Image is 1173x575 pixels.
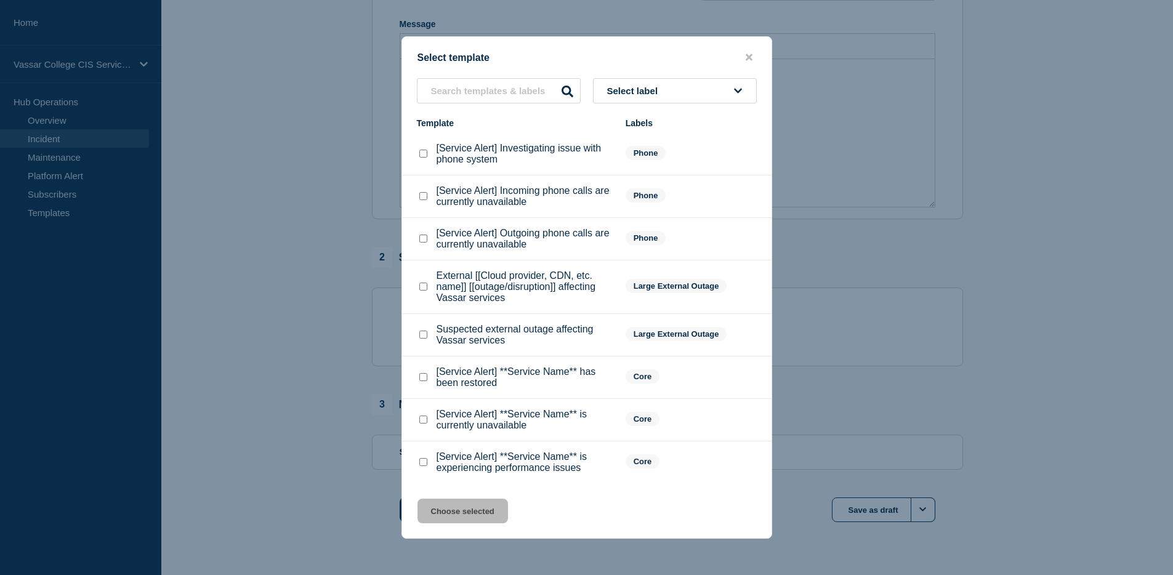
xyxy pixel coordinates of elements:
button: Select label [593,78,757,103]
p: External [[Cloud provider, CDN, etc. name]] [[outage/disruption]] affecting Vassar services [437,270,613,304]
input: [Service Alert] **Service Name** is currently unavailable checkbox [419,416,427,424]
div: Select template [402,52,772,63]
div: Template [417,118,613,128]
span: Select label [607,86,663,96]
span: Core [626,369,660,384]
p: [Service Alert] **Service Name** has been restored [437,366,613,388]
button: close button [742,52,756,63]
input: [Service Alert] Incoming phone calls are currently unavailable checkbox [419,192,427,200]
input: [Service Alert] **Service Name** has been restored checkbox [419,373,427,381]
div: Labels [626,118,757,128]
input: [Service Alert] Investigating issue with phone system checkbox [419,150,427,158]
p: [Service Alert] **Service Name** is experiencing performance issues [437,451,613,473]
span: Large External Outage [626,279,727,293]
p: [Service Alert] Incoming phone calls are currently unavailable [437,185,613,207]
span: Large External Outage [626,327,727,341]
input: Search templates & labels [417,78,581,103]
span: Phone [626,146,666,160]
p: [Service Alert] **Service Name** is currently unavailable [437,409,613,431]
input: Suspected external outage affecting Vassar services checkbox [419,331,427,339]
span: Phone [626,188,666,203]
span: Phone [626,231,666,245]
input: [Service Alert] **Service Name** is experiencing performance issues checkbox [419,458,427,466]
input: [Service Alert] Outgoing phone calls are currently unavailable checkbox [419,235,427,243]
button: Choose selected [417,499,508,523]
span: Core [626,454,660,468]
input: External [[Cloud provider, CDN, etc. name]] [[outage/disruption]] affecting Vassar services checkbox [419,283,427,291]
span: Core [626,412,660,426]
p: [Service Alert] Outgoing phone calls are currently unavailable [437,228,613,250]
p: Suspected external outage affecting Vassar services [437,324,613,346]
p: [Service Alert] Investigating issue with phone system [437,143,613,165]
